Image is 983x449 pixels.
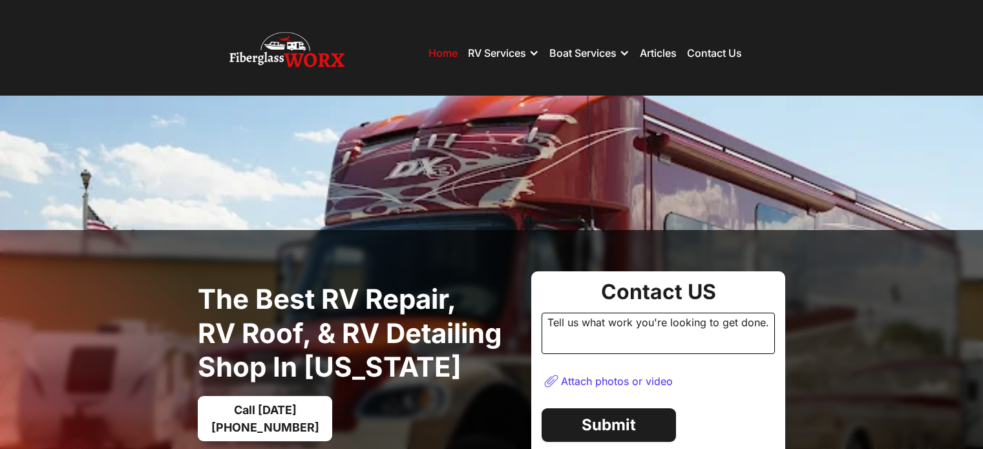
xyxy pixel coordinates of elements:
a: Articles [640,47,677,59]
div: Contact US [542,282,775,302]
a: Submit [542,408,676,442]
h1: The best RV Repair, RV Roof, & RV Detailing Shop in [US_STATE] [198,282,521,384]
div: Tell us what work you're looking to get done. [542,313,775,354]
div: Boat Services [549,34,629,72]
a: Contact Us [687,47,742,59]
div: Boat Services [549,47,617,59]
a: Call [DATE][PHONE_NUMBER] [198,396,332,441]
div: RV Services [468,34,539,72]
a: Home [428,47,458,59]
div: RV Services [468,47,526,59]
div: Attach photos or video [561,375,673,388]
